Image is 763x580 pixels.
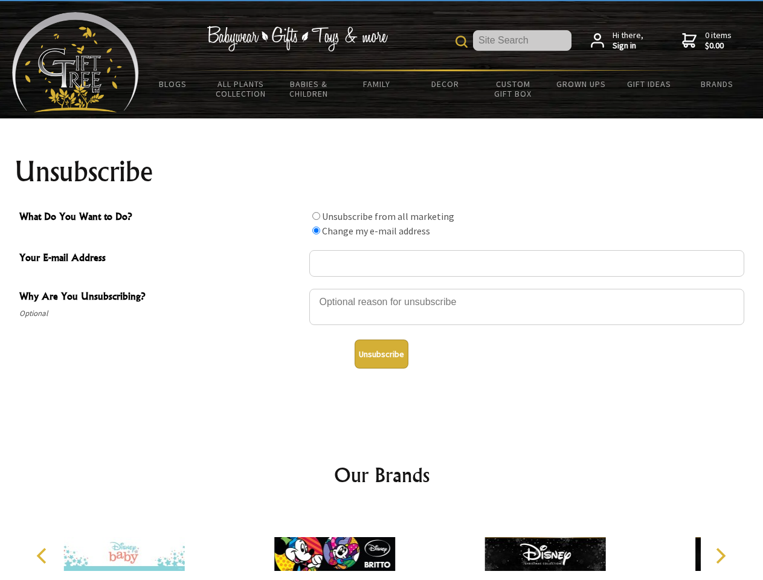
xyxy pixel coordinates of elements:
[705,30,732,51] span: 0 items
[411,71,479,97] a: Decor
[19,250,303,268] span: Your E-mail Address
[682,30,732,51] a: 0 items$0.00
[19,289,303,306] span: Why Are You Unsubscribing?
[683,71,752,97] a: Brands
[355,340,408,369] button: Unsubscribe
[456,36,468,48] img: product search
[309,289,744,325] textarea: Why Are You Unsubscribing?
[12,12,139,112] img: Babyware - Gifts - Toys and more...
[343,71,411,97] a: Family
[473,30,571,51] input: Site Search
[312,227,320,234] input: What Do You Want to Do?
[275,71,343,106] a: Babies & Children
[14,157,749,186] h1: Unsubscribe
[19,209,303,227] span: What Do You Want to Do?
[30,543,57,569] button: Previous
[613,40,643,51] strong: Sign in
[24,460,739,489] h2: Our Brands
[207,71,275,106] a: All Plants Collection
[707,543,733,569] button: Next
[207,26,388,51] img: Babywear - Gifts - Toys & more
[322,225,430,237] label: Change my e-mail address
[322,210,454,222] label: Unsubscribe from all marketing
[591,30,643,51] a: Hi there,Sign in
[613,30,643,51] span: Hi there,
[19,306,303,321] span: Optional
[479,71,547,106] a: Custom Gift Box
[705,40,732,51] strong: $0.00
[309,250,744,277] input: Your E-mail Address
[312,212,320,220] input: What Do You Want to Do?
[615,71,683,97] a: Gift Ideas
[547,71,615,97] a: Grown Ups
[139,71,207,97] a: BLOGS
